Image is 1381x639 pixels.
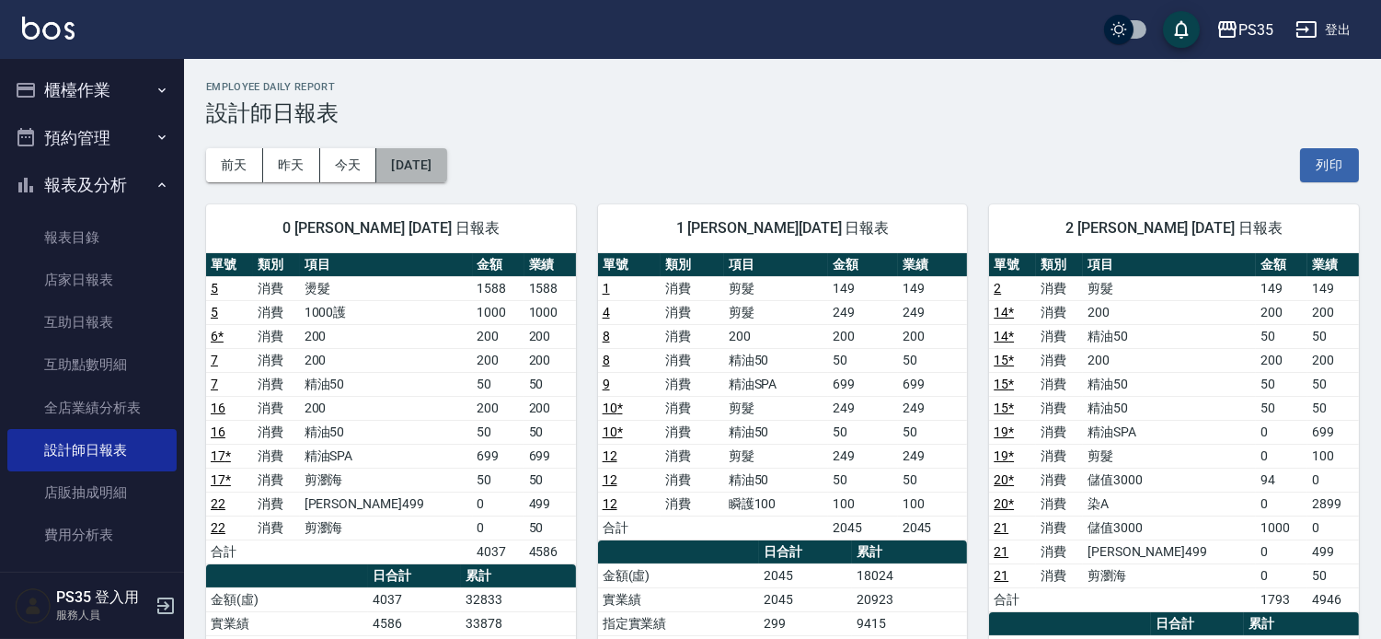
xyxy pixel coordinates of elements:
[898,492,968,516] td: 100
[759,563,852,587] td: 2045
[253,516,300,540] td: 消費
[1083,348,1256,372] td: 200
[473,516,524,540] td: 0
[461,611,576,635] td: 33878
[989,253,1359,612] table: a dense table
[603,281,610,296] a: 1
[724,444,828,468] td: 剪髮
[524,468,576,492] td: 50
[211,281,218,296] a: 5
[724,492,828,516] td: 瞬護100
[228,219,554,238] span: 0 [PERSON_NAME] [DATE] 日報表
[603,472,617,487] a: 12
[368,611,461,635] td: 4586
[1036,540,1083,563] td: 消費
[852,540,967,564] th: 累計
[828,396,898,420] td: 249
[661,253,724,277] th: 類別
[253,492,300,516] td: 消費
[1256,587,1307,611] td: 1793
[368,564,461,588] th: 日合計
[661,420,724,444] td: 消費
[211,520,225,535] a: 22
[211,377,218,391] a: 7
[473,420,524,444] td: 50
[1307,587,1359,611] td: 4946
[56,607,150,623] p: 服務人員
[724,468,828,492] td: 精油50
[724,348,828,372] td: 精油50
[253,468,300,492] td: 消費
[661,372,724,396] td: 消費
[1256,300,1307,324] td: 200
[473,348,524,372] td: 200
[473,468,524,492] td: 50
[211,305,218,319] a: 5
[461,587,576,611] td: 32833
[1083,253,1256,277] th: 項目
[898,468,968,492] td: 50
[1256,563,1307,587] td: 0
[1256,492,1307,516] td: 0
[524,276,576,300] td: 1588
[852,563,967,587] td: 18024
[1036,276,1083,300] td: 消費
[253,372,300,396] td: 消費
[7,514,177,556] a: 費用分析表
[603,496,617,511] a: 12
[1307,276,1359,300] td: 149
[206,253,576,564] table: a dense table
[461,564,576,588] th: 累計
[898,444,968,468] td: 249
[300,276,473,300] td: 燙髮
[473,253,524,277] th: 金額
[1083,300,1256,324] td: 200
[661,300,724,324] td: 消費
[1036,563,1083,587] td: 消費
[206,540,253,563] td: 合計
[7,343,177,386] a: 互助點數明細
[1256,468,1307,492] td: 94
[300,444,473,468] td: 精油SPA
[1151,612,1244,636] th: 日合計
[300,468,473,492] td: 剪瀏海
[1256,348,1307,372] td: 200
[724,324,828,348] td: 200
[989,253,1036,277] th: 單號
[253,420,300,444] td: 消費
[15,587,52,624] img: Person
[603,353,610,367] a: 8
[1036,324,1083,348] td: 消費
[661,324,724,348] td: 消費
[524,420,576,444] td: 50
[1036,420,1083,444] td: 消費
[724,276,828,300] td: 剪髮
[1256,516,1307,540] td: 1000
[598,253,968,540] table: a dense table
[898,348,968,372] td: 50
[1011,219,1337,238] span: 2 [PERSON_NAME] [DATE] 日報表
[1036,372,1083,396] td: 消費
[7,114,177,162] button: 預約管理
[1307,300,1359,324] td: 200
[603,305,610,319] a: 4
[1307,253,1359,277] th: 業績
[898,324,968,348] td: 200
[661,348,724,372] td: 消費
[1036,348,1083,372] td: 消費
[473,324,524,348] td: 200
[828,492,898,516] td: 100
[852,611,967,635] td: 9415
[898,420,968,444] td: 50
[368,587,461,611] td: 4037
[598,516,662,540] td: 合計
[473,276,524,300] td: 1588
[211,496,225,511] a: 22
[300,492,473,516] td: [PERSON_NAME]499
[7,216,177,259] a: 報表目錄
[253,444,300,468] td: 消費
[828,420,898,444] td: 50
[828,300,898,324] td: 249
[320,148,377,182] button: 今天
[1244,612,1359,636] th: 累計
